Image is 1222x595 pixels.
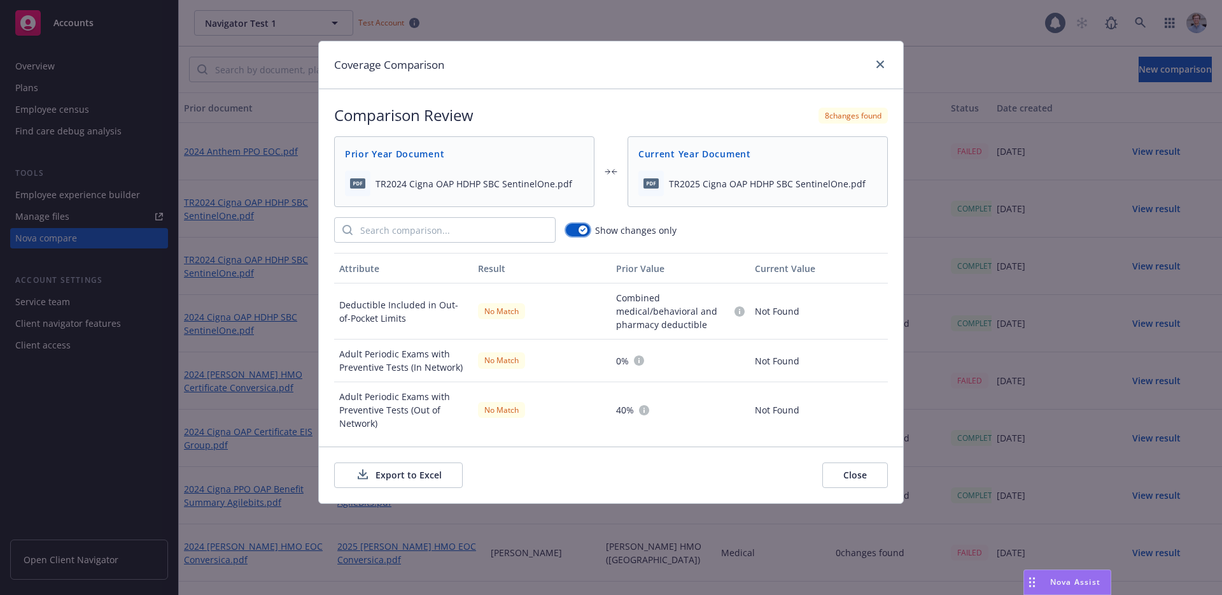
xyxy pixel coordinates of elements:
h1: Coverage Comparison [334,57,444,73]
div: 8 changes found [818,108,888,124]
svg: Search [342,225,353,235]
h2: Comparison Review [334,104,474,126]
button: Nova Assist [1023,570,1111,595]
div: Current Value [755,262,883,275]
span: Not Found [755,403,799,417]
span: Prior Year Document [345,147,584,161]
div: Adult Periodic Exams with Preventive Tests (Out of Network) [334,382,473,438]
div: No Match [478,303,525,319]
div: No Match [478,352,525,368]
div: No Match [478,402,525,418]
button: Current Value [750,253,888,283]
span: Show changes only [595,224,677,237]
button: Export to Excel [334,462,463,488]
div: Result [478,262,607,275]
span: Combined medical/behavioral and pharmacy deductible [616,291,729,331]
button: Result [473,253,612,283]
div: Deductible Included in Out-of-Pocket Limits [334,283,473,340]
span: TR2024 Cigna OAP HDHP SBC SentinelOne.pdf [376,177,572,190]
div: Prior Value [616,262,745,275]
span: Current Year Document [638,147,877,161]
button: Close [822,462,888,488]
input: Search comparison... [353,218,555,242]
span: Nova Assist [1050,577,1100,587]
span: Not Found [755,305,799,318]
button: Prior Value [611,253,750,283]
div: Drag to move [1024,570,1040,594]
span: 0% [616,354,629,368]
div: Adult Periodic Exams with Preventive Tests (In Network) [334,340,473,382]
span: Not Found [755,354,799,368]
span: 40% [616,403,634,417]
button: Attribute [334,253,473,283]
a: close [873,57,888,72]
div: Attribute [339,262,468,275]
span: TR2025 Cigna OAP HDHP SBC SentinelOne.pdf [669,177,866,190]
